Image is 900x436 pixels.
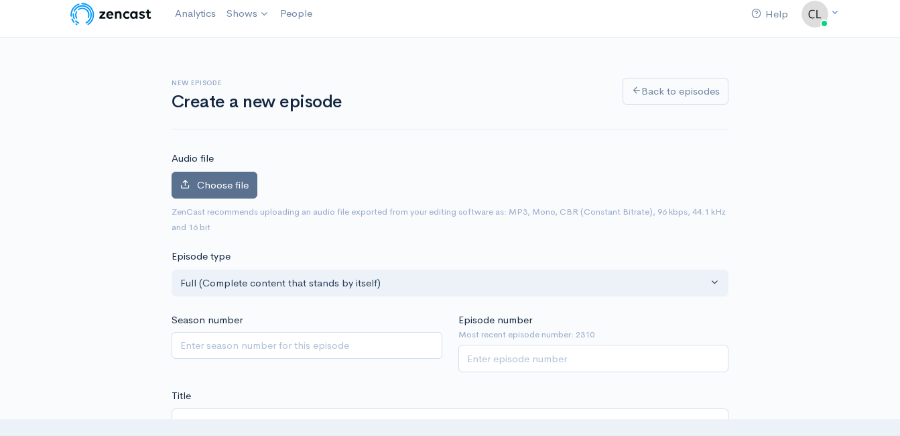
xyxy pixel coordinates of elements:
[172,151,214,166] label: Audio file
[172,93,606,112] h1: Create a new episode
[68,1,153,28] img: ZenCast Logo
[172,249,231,264] label: Episode type
[458,313,532,328] label: Episode number
[458,328,729,341] small: Most recent episode number: 2310
[172,313,243,328] label: Season number
[197,178,249,191] span: Choose file
[172,79,606,87] h6: New episode
[623,78,728,105] a: Back to episodes
[801,1,828,28] img: ...
[458,345,729,372] input: Enter episode number
[172,408,728,436] input: What is the episode's title?
[172,332,442,360] input: Enter season number for this episode
[172,388,191,404] label: Title
[180,276,708,291] div: Full (Complete content that stands by itself)
[172,206,726,233] small: ZenCast recommends uploading an audio file exported from your editing software as: MP3, Mono, CBR...
[172,270,728,297] button: Full (Complete content that stands by itself)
